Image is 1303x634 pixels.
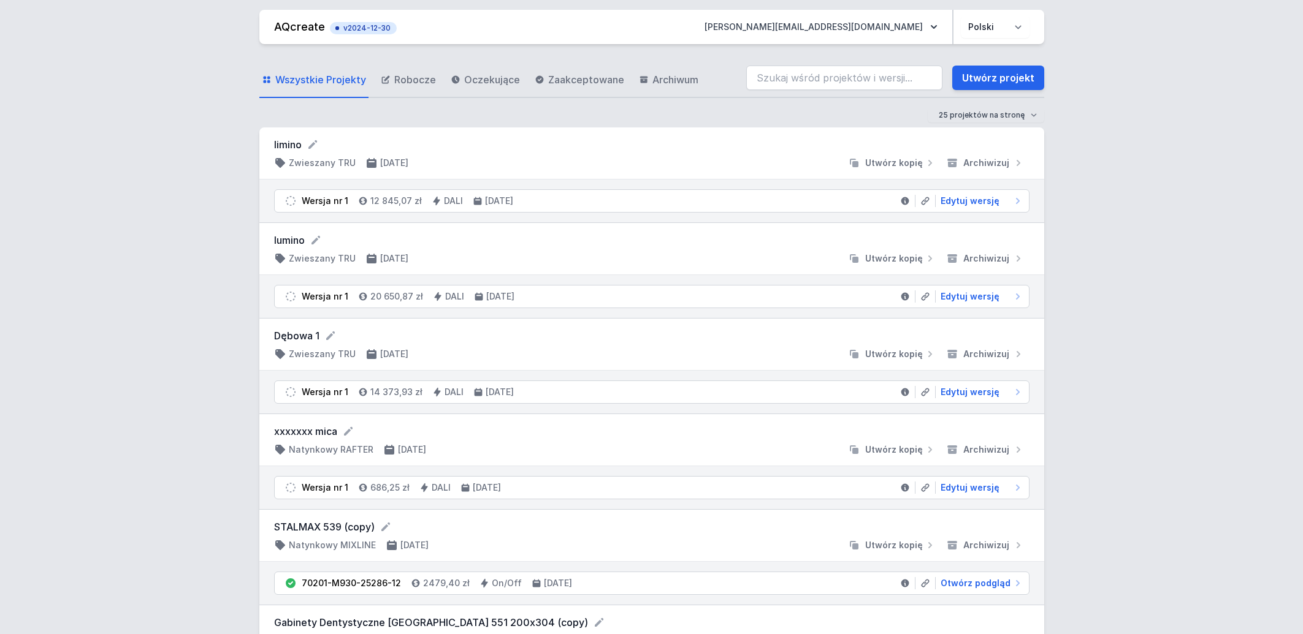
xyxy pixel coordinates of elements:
[843,157,941,169] button: Utwórz kopię
[274,519,1030,534] form: STALMAX 539 (copy)
[285,386,297,398] img: draft.svg
[485,195,513,207] h4: [DATE]
[843,348,941,360] button: Utwórz kopię
[936,386,1024,398] a: Edytuj wersję
[380,252,408,265] h4: [DATE]
[486,386,514,398] h4: [DATE]
[941,481,999,494] span: Edytuj wersję
[544,577,572,589] h4: [DATE]
[941,386,999,398] span: Edytuj wersję
[963,348,1009,360] span: Archiwizuj
[285,290,297,303] img: draft.svg
[285,481,297,494] img: draft.svg
[274,20,325,33] a: AQcreate
[370,195,422,207] h4: 12 845,07 zł
[380,157,408,169] h4: [DATE]
[593,616,605,628] button: Edytuj nazwę projektu
[865,157,923,169] span: Utwórz kopię
[274,328,1030,343] form: Dębowa 1
[444,195,463,207] h4: DALI
[275,72,366,87] span: Wszystkie Projekty
[963,443,1009,456] span: Archiwizuj
[941,195,999,207] span: Edytuj wersję
[843,539,941,551] button: Utwórz kopię
[746,66,942,90] input: Szukaj wśród projektów i wersji...
[486,290,514,303] h4: [DATE]
[336,23,391,33] span: v2024-12-30
[961,16,1030,38] select: Wybierz język
[636,62,701,98] a: Archiwum
[274,424,1030,439] form: xxxxxxx mica
[302,481,348,494] div: Wersja nr 1
[492,577,522,589] h4: On/Off
[423,577,470,589] h4: 2479,40 zł
[289,348,356,360] h4: Zwieszany TRU
[473,481,501,494] h4: [DATE]
[936,481,1024,494] a: Edytuj wersję
[274,233,1030,247] form: lumino
[398,443,426,456] h4: [DATE]
[285,195,297,207] img: draft.svg
[302,577,401,589] div: 70201-M930-25286-12
[936,577,1024,589] a: Otwórz podgląd
[941,252,1030,265] button: Archiwizuj
[936,290,1024,303] a: Edytuj wersję
[464,72,520,87] span: Oczekujące
[370,481,410,494] h4: 686,25 zł
[289,252,356,265] h4: Zwieszany TRU
[941,443,1030,456] button: Archiwizuj
[289,443,373,456] h4: Natynkowy RAFTER
[324,330,337,342] button: Edytuj nazwę projektu
[963,539,1009,551] span: Archiwizuj
[652,72,698,87] span: Archiwum
[445,386,464,398] h4: DALI
[941,577,1011,589] span: Otwórz podgląd
[302,386,348,398] div: Wersja nr 1
[289,157,356,169] h4: Zwieszany TRU
[952,66,1044,90] a: Utwórz projekt
[695,16,947,38] button: [PERSON_NAME][EMAIL_ADDRESS][DOMAIN_NAME]
[274,137,1030,152] form: limino
[865,539,923,551] span: Utwórz kopię
[843,252,941,265] button: Utwórz kopię
[448,62,522,98] a: Oczekujące
[865,252,923,265] span: Utwórz kopię
[302,290,348,303] div: Wersja nr 1
[941,157,1030,169] button: Archiwizuj
[370,290,423,303] h4: 20 650,87 zł
[330,20,397,34] button: v2024-12-30
[259,62,369,98] a: Wszystkie Projekty
[400,539,429,551] h4: [DATE]
[843,443,941,456] button: Utwórz kopię
[941,290,999,303] span: Edytuj wersję
[342,425,354,437] button: Edytuj nazwę projektu
[532,62,627,98] a: Zaakceptowane
[380,521,392,533] button: Edytuj nazwę projektu
[289,539,376,551] h4: Natynkowy MIXLINE
[370,386,422,398] h4: 14 373,93 zł
[274,615,1030,630] form: Gabinety Dentystyczne [GEOGRAPHIC_DATA] 551 200x304 (copy)
[941,348,1030,360] button: Archiwizuj
[302,195,348,207] div: Wersja nr 1
[936,195,1024,207] a: Edytuj wersję
[865,443,923,456] span: Utwórz kopię
[445,290,464,303] h4: DALI
[941,539,1030,551] button: Archiwizuj
[963,157,1009,169] span: Archiwizuj
[307,138,319,151] button: Edytuj nazwę projektu
[310,234,322,246] button: Edytuj nazwę projektu
[548,72,624,87] span: Zaakceptowane
[963,252,1009,265] span: Archiwizuj
[380,348,408,360] h4: [DATE]
[432,481,451,494] h4: DALI
[865,348,923,360] span: Utwórz kopię
[378,62,438,98] a: Robocze
[394,72,436,87] span: Robocze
